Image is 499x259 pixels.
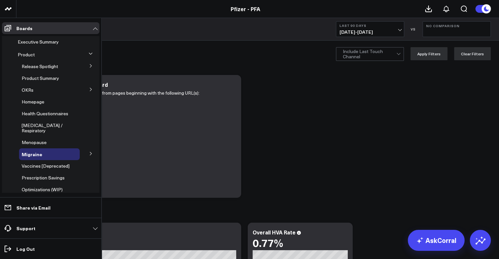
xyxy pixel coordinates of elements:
[22,140,47,145] a: Menopause
[340,24,401,28] b: Last 90 Days
[22,163,70,169] a: Vaccines [Deprecated]
[336,21,404,37] button: Last 90 Days[DATE]-[DATE]
[253,237,283,249] div: 0.77%
[43,97,231,105] li: [URL][DOMAIN_NAME]
[22,64,58,69] a: Release Spotlight
[22,152,42,157] a: Migraine
[22,87,33,93] a: OKRs
[22,175,65,180] a: Prescription Savings
[340,29,401,35] span: [DATE] - [DATE]
[22,75,59,81] span: Product Summary
[454,47,491,60] button: Clear Filters
[231,5,260,12] a: Pfizer - PFA
[22,87,33,93] span: OKRs
[22,151,42,157] span: Migraine
[22,110,68,117] span: Health Questionnaires
[22,139,47,145] span: Menopause
[16,226,35,231] p: Support
[18,39,59,45] a: Executive Summary
[18,52,35,57] a: Product
[22,123,80,133] a: [MEDICAL_DATA] / Respiratory
[18,51,35,58] span: Product
[30,89,231,97] p: This dashboard only contains data from pages beginning with the following URL(s):
[16,246,35,251] p: Log Out
[22,122,63,134] span: [MEDICAL_DATA] / Respiratory
[22,111,68,116] a: Health Questionnaires
[423,21,491,37] button: No Comparison
[22,187,63,192] a: Optimizations (WIP)
[426,24,487,28] b: No Comparison
[253,229,296,236] div: Overall HVA Rate
[16,26,32,31] p: Boards
[22,63,58,69] span: Release Spotlight
[410,47,447,60] button: Apply Filters
[407,27,419,31] div: VS
[16,205,51,210] p: Share via Email
[408,230,465,251] a: AskCorral
[22,163,70,169] span: Vaccines [Deprecated]
[22,99,44,104] a: Homepage
[22,76,59,81] a: Product Summary
[2,243,99,255] a: Log Out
